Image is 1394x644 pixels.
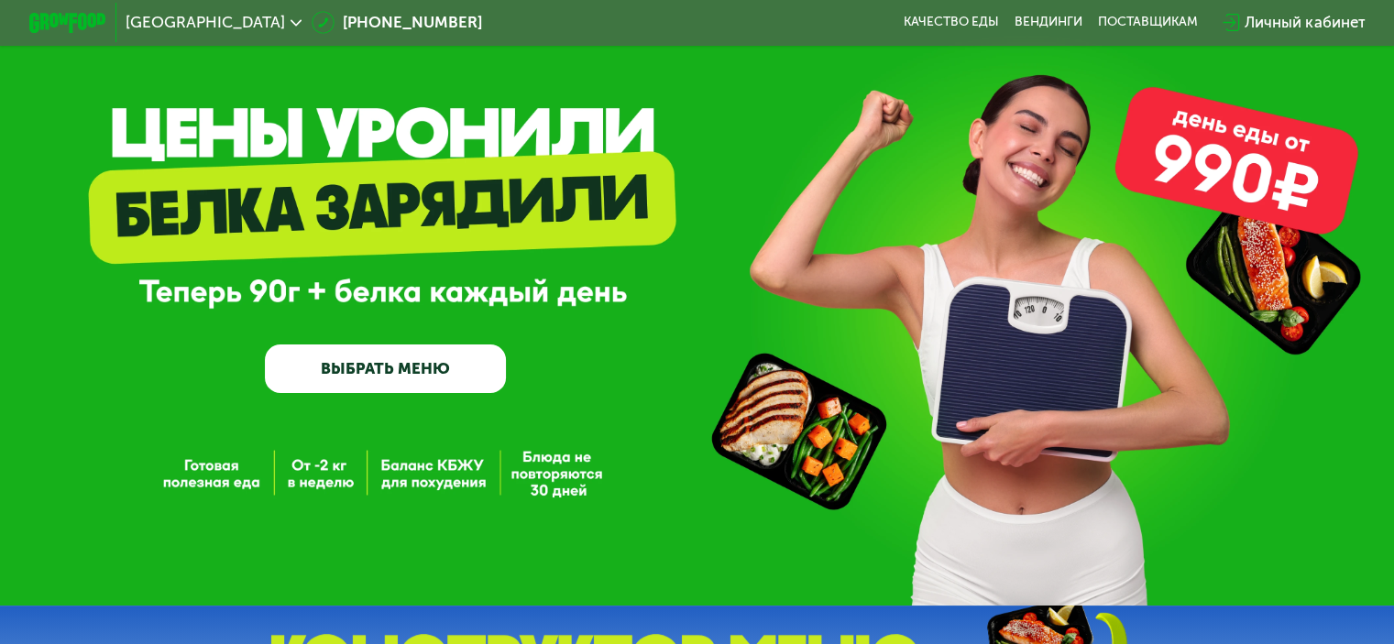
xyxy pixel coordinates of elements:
[126,15,285,30] span: [GEOGRAPHIC_DATA]
[904,15,999,30] a: Качество еды
[1098,15,1198,30] div: поставщикам
[265,344,506,393] a: ВЫБРАТЬ МЕНЮ
[1015,15,1082,30] a: Вендинги
[1245,11,1365,34] div: Личный кабинет
[312,11,482,34] a: [PHONE_NUMBER]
